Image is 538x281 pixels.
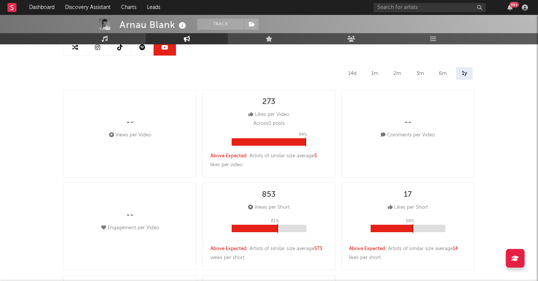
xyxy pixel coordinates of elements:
[456,67,473,80] div: 1y
[406,217,414,225] p: 56 %
[366,67,384,80] div: 1m
[374,3,486,12] input: Search for artists
[210,244,328,262] div: : Artists of similar size average views per short .
[453,246,458,251] span: 14
[388,67,407,80] div: 2m
[210,246,247,251] span: Above Expected
[109,131,151,140] div: Views per Video
[262,98,275,107] div: 273
[248,203,290,212] div: Views per Short
[126,211,134,220] div: --
[510,2,519,7] div: 99 +
[299,130,307,139] p: 99 %
[314,154,317,158] span: 5
[388,203,428,212] div: Likes per Short
[248,110,289,119] div: Likes per Video
[381,131,435,140] div: Comments per Video
[411,67,430,80] div: 3m
[210,154,247,158] span: Above Expected
[126,118,134,127] div: --
[343,67,362,80] div: 14d
[314,246,322,251] span: 573
[433,67,452,80] div: 6m
[262,190,276,199] div: 853
[101,224,159,233] div: Engagement per Video
[349,246,385,251] span: Above Expected
[271,217,279,225] p: 61 %
[404,118,412,127] div: --
[404,190,412,199] div: 17
[507,4,513,10] button: 99+
[197,19,244,30] button: Track
[120,19,188,31] div: Arnau Blank
[210,152,328,170] div: : Artists of similar size average likes per video .
[253,119,285,128] p: Across 0 posts
[349,244,467,262] div: : Artists of similar size average likes per short .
